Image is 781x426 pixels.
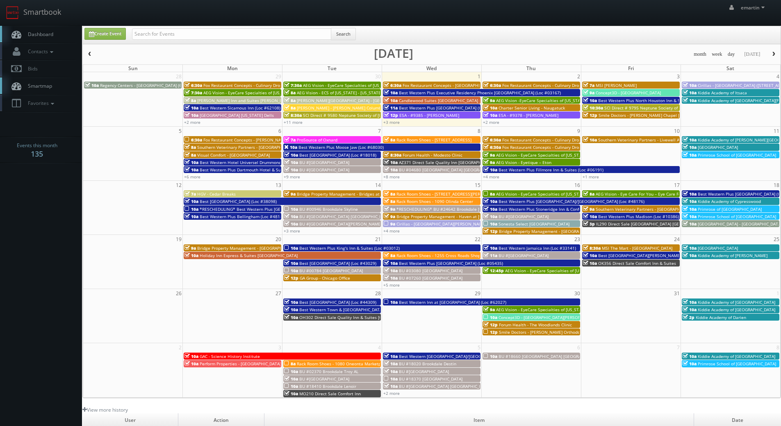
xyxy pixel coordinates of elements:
[698,90,747,96] span: Kiddie Academy of Itsaca
[483,221,497,227] span: 10a
[31,149,43,159] strong: 135
[483,137,501,143] span: 6:30a
[197,144,299,150] span: Southern Veterinary Partners - [GEOGRAPHIC_DATA]
[583,191,594,197] span: 8a
[284,159,298,165] span: 10a
[583,105,603,111] span: 10:30a
[184,191,196,197] span: 7a
[184,206,198,212] span: 10a
[483,191,495,197] span: 8a
[683,191,697,197] span: 10a
[604,105,690,111] span: SCI Direct # 9795 Neptune Society of Chico
[284,299,298,305] span: 10a
[384,112,398,118] span: 12p
[384,198,395,204] span: 8a
[598,260,676,266] span: OK356 Direct Sale Comfort Inn & Suites
[284,90,296,96] span: 8a
[297,105,398,111] span: [PERSON_NAME] - [PERSON_NAME] Columbus Circle
[284,206,298,212] span: 10a
[200,159,316,165] span: Best Western Hotel Universel Drummondville (Loc #67019)
[483,167,497,173] span: 10a
[483,206,497,212] span: 10a
[483,214,497,219] span: 10a
[396,198,473,204] span: Rack Room Shoes - 1090 Olinda Center
[583,214,597,219] span: 10a
[384,82,401,88] span: 6:30a
[284,361,296,367] span: 8a
[299,383,356,389] span: BU #18410 Brookdale Lenoir
[726,65,734,72] span: Sat
[683,221,697,227] span: 10a
[299,268,363,273] span: BU #00784 [GEOGRAPHIC_DATA]
[200,105,280,111] span: Best Western Sicamous Inn (Loc #62108)
[583,260,597,266] span: 10a
[284,391,298,396] span: 10a
[384,221,395,227] span: 9a
[683,245,697,251] span: 10a
[576,72,581,81] span: 2
[384,275,398,281] span: 10a
[331,28,356,40] button: Search
[383,119,400,125] a: +3 more
[483,112,497,118] span: 10a
[184,105,198,111] span: 10a
[602,245,672,251] span: MSI The Mart - [GEOGRAPHIC_DATA]
[709,49,725,59] button: week
[683,90,697,96] span: 10a
[598,253,708,258] span: Best [GEOGRAPHIC_DATA][PERSON_NAME] (Loc #32091)
[197,191,236,197] span: HGV - Cedar Breaks
[284,245,298,251] span: 10a
[698,214,776,219] span: Primrose School of [GEOGRAPHIC_DATA]
[384,214,395,219] span: 9a
[499,214,549,219] span: BU #[GEOGRAPHIC_DATA]
[384,159,398,165] span: 10a
[184,144,196,150] span: 8a
[526,65,536,72] span: Thu
[200,206,341,212] span: *RESCHEDULING* Best Western Plus [GEOGRAPHIC_DATA] (Loc #05521)
[499,221,569,227] span: Sonesta Select [GEOGRAPHIC_DATA]
[24,48,55,55] span: Contacts
[377,127,382,135] span: 7
[399,260,503,266] span: Best Western Plus [GEOGRAPHIC_DATA] (Loc #05435)
[477,72,481,81] span: 1
[483,144,501,150] span: 6:30a
[399,275,462,281] span: BU #07260 [GEOGRAPHIC_DATA]
[683,198,697,204] span: 10a
[278,127,282,135] span: 6
[399,268,462,273] span: BU #03080 [GEOGRAPHIC_DATA]
[596,206,697,212] span: Southern Veterinary Partners - [GEOGRAPHIC_DATA]
[24,31,53,38] span: Dashboard
[85,82,99,88] span: 10a
[299,369,358,374] span: BU #02370 Brookdale Troy AL
[284,152,298,158] span: 10a
[399,105,503,111] span: Best Western Plus [GEOGRAPHIC_DATA] (Loc #35038)
[499,314,596,320] span: Concept3D - [GEOGRAPHIC_DATA][PERSON_NAME]
[741,49,763,59] button: [DATE]
[184,253,198,258] span: 10a
[284,260,298,266] span: 10a
[502,144,605,150] span: Fox Restaurant Concepts - Culinary Dropout - Tempe
[583,245,601,251] span: 8:30a
[200,198,277,204] span: Best [GEOGRAPHIC_DATA] (Loc #38098)
[683,253,697,258] span: 10a
[384,152,401,158] span: 8:30a
[197,245,346,251] span: Bridge Property Management - [GEOGRAPHIC_DATA] at [GEOGRAPHIC_DATA]
[483,159,495,165] span: 9a
[203,90,356,96] span: AEG Vision - EyeCare Specialties of [US_STATE] – Southwest Orlando Eye Care
[299,245,400,251] span: Best Western Plus King's Inn & Suites (Loc #03012)
[284,174,300,180] a: +9 more
[284,119,303,125] a: +11 more
[399,383,490,389] span: BU #[GEOGRAPHIC_DATA] [GEOGRAPHIC_DATA]
[184,245,196,251] span: 9a
[299,167,349,173] span: BU #[GEOGRAPHIC_DATA]
[483,353,497,359] span: 10a
[297,361,389,367] span: Rack Room Shoes - 1080 Oneonta Marketplace
[24,100,56,107] span: Favorites
[383,282,400,288] a: +5 more
[483,228,498,234] span: 12p
[583,221,595,227] span: 3p
[676,72,681,81] span: 3
[698,245,738,251] span: [GEOGRAPHIC_DATA]
[399,376,462,382] span: BU #18370 [GEOGRAPHIC_DATA]
[499,245,576,251] span: Best Western Jamaica Inn (Loc #33141)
